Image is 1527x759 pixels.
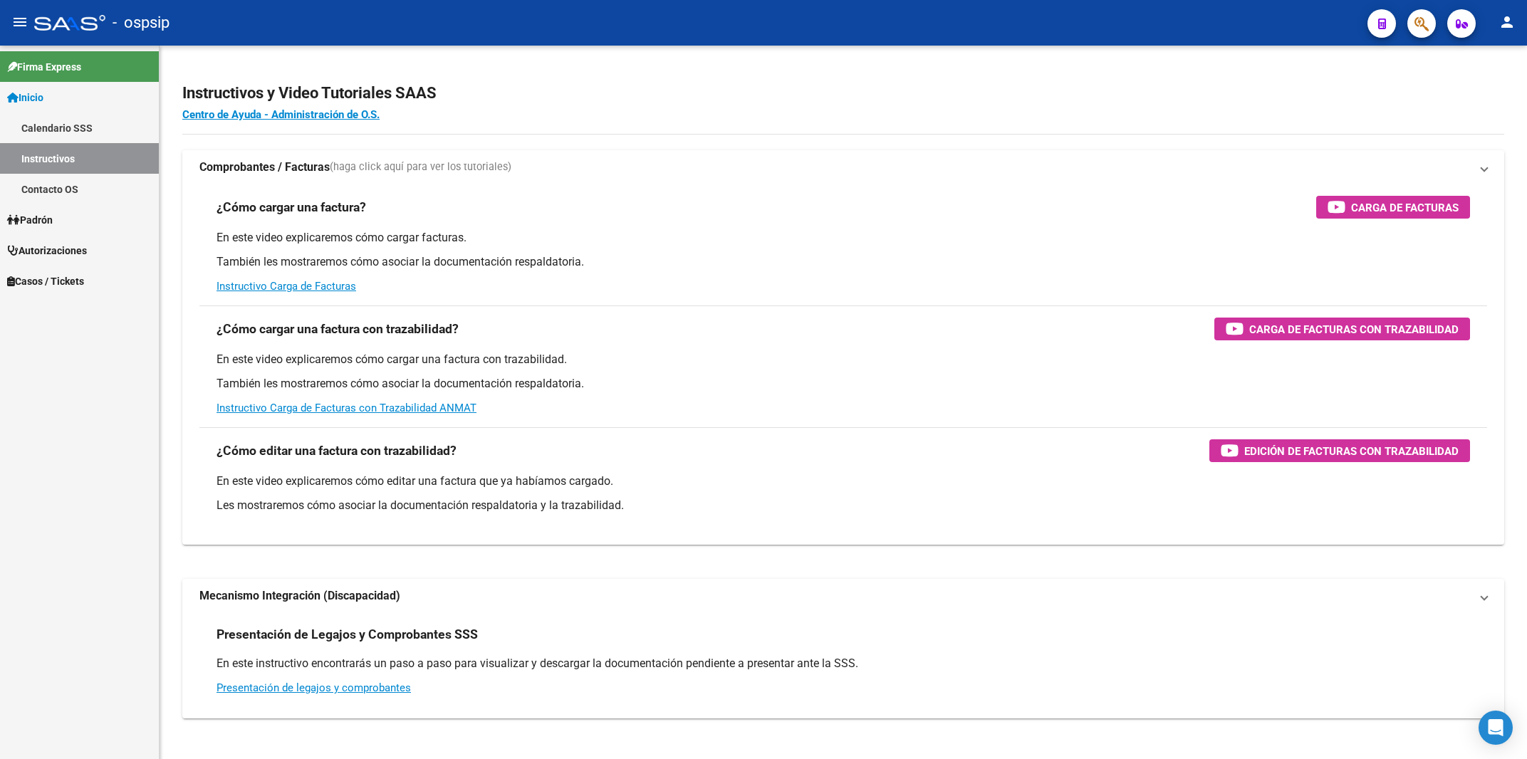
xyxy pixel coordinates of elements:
[182,613,1504,718] div: Mecanismo Integración (Discapacidad)
[217,319,459,339] h3: ¿Cómo cargar una factura con trazabilidad?
[217,376,1470,392] p: También les mostraremos cómo asociar la documentación respaldatoria.
[217,352,1470,367] p: En este video explicaremos cómo cargar una factura con trazabilidad.
[217,498,1470,513] p: Les mostraremos cómo asociar la documentación respaldatoria y la trazabilidad.
[1249,320,1459,338] span: Carga de Facturas con Trazabilidad
[217,473,1470,489] p: En este video explicaremos cómo editar una factura que ya habíamos cargado.
[217,656,1470,671] p: En este instructivo encontrarás un paso a paso para visualizar y descargar la documentación pendi...
[182,579,1504,613] mat-expansion-panel-header: Mecanismo Integración (Discapacidad)
[11,14,28,31] mat-icon: menu
[199,588,400,604] strong: Mecanismo Integración (Discapacidad)
[217,441,457,461] h3: ¿Cómo editar una factura con trazabilidad?
[1214,318,1470,340] button: Carga de Facturas con Trazabilidad
[182,80,1504,107] h2: Instructivos y Video Tutoriales SAAS
[182,108,380,121] a: Centro de Ayuda - Administración de O.S.
[1244,442,1459,460] span: Edición de Facturas con Trazabilidad
[217,624,478,644] h3: Presentación de Legajos y Comprobantes SSS
[7,59,81,75] span: Firma Express
[182,184,1504,545] div: Comprobantes / Facturas(haga click aquí para ver los tutoriales)
[7,243,87,258] span: Autorizaciones
[1499,14,1516,31] mat-icon: person
[199,159,330,175] strong: Comprobantes / Facturas
[7,90,43,105] span: Inicio
[217,681,411,694] a: Presentación de legajos y comprobantes
[1209,439,1470,462] button: Edición de Facturas con Trazabilidad
[217,254,1470,270] p: También les mostraremos cómo asociar la documentación respaldatoria.
[182,150,1504,184] mat-expansion-panel-header: Comprobantes / Facturas(haga click aquí para ver los tutoriales)
[7,273,84,289] span: Casos / Tickets
[217,402,476,414] a: Instructivo Carga de Facturas con Trazabilidad ANMAT
[1479,711,1513,745] div: Open Intercom Messenger
[7,212,53,228] span: Padrón
[217,197,366,217] h3: ¿Cómo cargar una factura?
[113,7,170,38] span: - ospsip
[330,159,511,175] span: (haga click aquí para ver los tutoriales)
[1316,196,1470,219] button: Carga de Facturas
[217,230,1470,246] p: En este video explicaremos cómo cargar facturas.
[1351,199,1459,216] span: Carga de Facturas
[217,280,356,293] a: Instructivo Carga de Facturas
